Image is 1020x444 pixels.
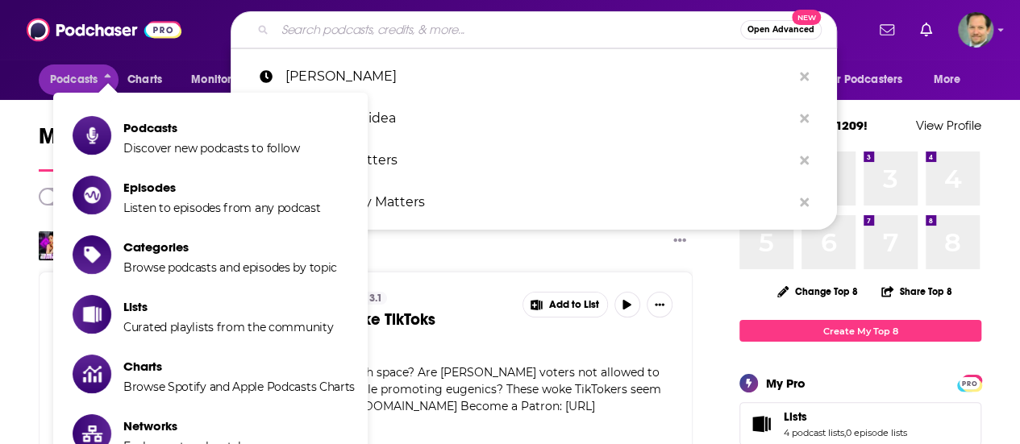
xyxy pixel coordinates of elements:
[647,292,672,317] button: Show More Button
[231,56,837,98] a: [PERSON_NAME]
[285,98,792,139] p: the next big idea
[231,181,837,223] a: The Positivity Matters
[117,64,172,95] a: Charts
[958,12,993,48] img: User Profile
[231,98,837,139] a: the next big idea
[50,68,98,91] span: Podcasts
[825,68,902,91] span: For Podcasters
[960,377,979,389] span: PRO
[285,56,792,98] p: marc maron
[191,68,248,91] span: Monitoring
[123,320,333,334] span: Curated playlists from the community
[792,10,821,25] span: New
[667,231,693,251] button: Show More Button
[39,64,119,95] button: close menu
[123,239,337,255] span: Categories
[39,122,124,160] span: My Feed
[958,12,993,48] span: Logged in as dean11209
[123,260,337,275] span: Browse podcasts and episodes by topic
[285,181,792,223] p: The Positivity Matters
[123,180,321,195] span: Episodes
[123,141,300,156] span: Discover new podcasts to follow
[916,118,981,133] a: View Profile
[873,16,901,44] a: Show notifications dropdown
[846,427,907,438] a: 0 episode lists
[27,15,181,45] img: Podchaser - Follow, Share and Rate Podcasts
[123,359,355,374] span: Charts
[784,409,807,424] span: Lists
[784,427,844,438] a: 4 podcast lists
[39,231,68,260] img: Amala Ekpunobi
[127,68,162,91] span: Charts
[958,12,993,48] button: Show profile menu
[740,20,822,39] button: Open AdvancedNew
[180,64,269,95] button: open menu
[123,201,321,215] span: Listen to episodes from any podcast
[768,281,868,301] button: Change Top 8
[123,380,355,394] span: Browse Spotify and Apple Podcasts Charts
[784,409,907,424] a: Lists
[231,11,837,48] div: Search podcasts, credits, & more...
[123,120,300,135] span: Podcasts
[747,26,814,34] span: Open Advanced
[922,64,981,95] button: open menu
[844,427,846,438] span: ,
[285,139,792,181] p: Positivity Matters
[814,64,926,95] button: open menu
[739,320,981,342] a: Create My Top 8
[766,376,806,391] div: My Pro
[960,376,979,388] a: PRO
[231,139,837,181] a: Positivity Matters
[934,68,961,91] span: More
[39,188,251,205] a: New Releases & Guests Only
[123,418,274,434] span: Networks
[123,299,333,314] span: Lists
[881,276,953,307] button: Share Top 8
[549,299,599,311] span: Add to List
[275,17,740,43] input: Search podcasts, credits, & more...
[745,413,777,435] a: Lists
[914,16,939,44] a: Show notifications dropdown
[523,293,607,317] button: Show More Button
[39,122,124,172] a: My Feed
